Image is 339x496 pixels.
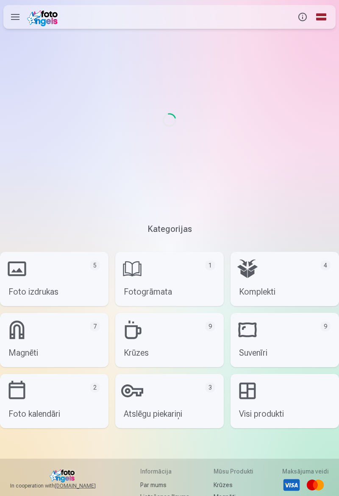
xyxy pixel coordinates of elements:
div: 5 [90,260,100,270]
div: 7 [90,321,100,332]
h5: Informācija [140,467,189,476]
h5: Mūsu produkti [214,467,258,476]
a: Fotogrāmata1 [115,252,224,306]
div: 3 [205,382,215,393]
h5: Maksājuma veidi [282,467,329,476]
a: Komplekti4 [231,252,339,306]
button: Info [293,5,312,29]
a: Global [312,5,331,29]
div: 2 [90,382,100,393]
a: Suvenīri9 [231,313,339,367]
li: Visa [282,476,301,494]
li: Mastercard [306,476,325,494]
img: /fa1 [27,8,61,26]
span: In cooperation with [10,482,116,489]
div: 4 [320,260,331,270]
a: Atslēgu piekariņi3 [115,374,224,428]
div: 9 [320,321,331,332]
a: [DOMAIN_NAME] [55,482,116,489]
a: Krūzes9 [115,313,224,367]
a: Par mums [140,479,189,491]
a: Krūzes [214,479,258,491]
a: Visi produkti [231,374,339,428]
div: 9 [205,321,215,332]
div: 1 [205,260,215,270]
